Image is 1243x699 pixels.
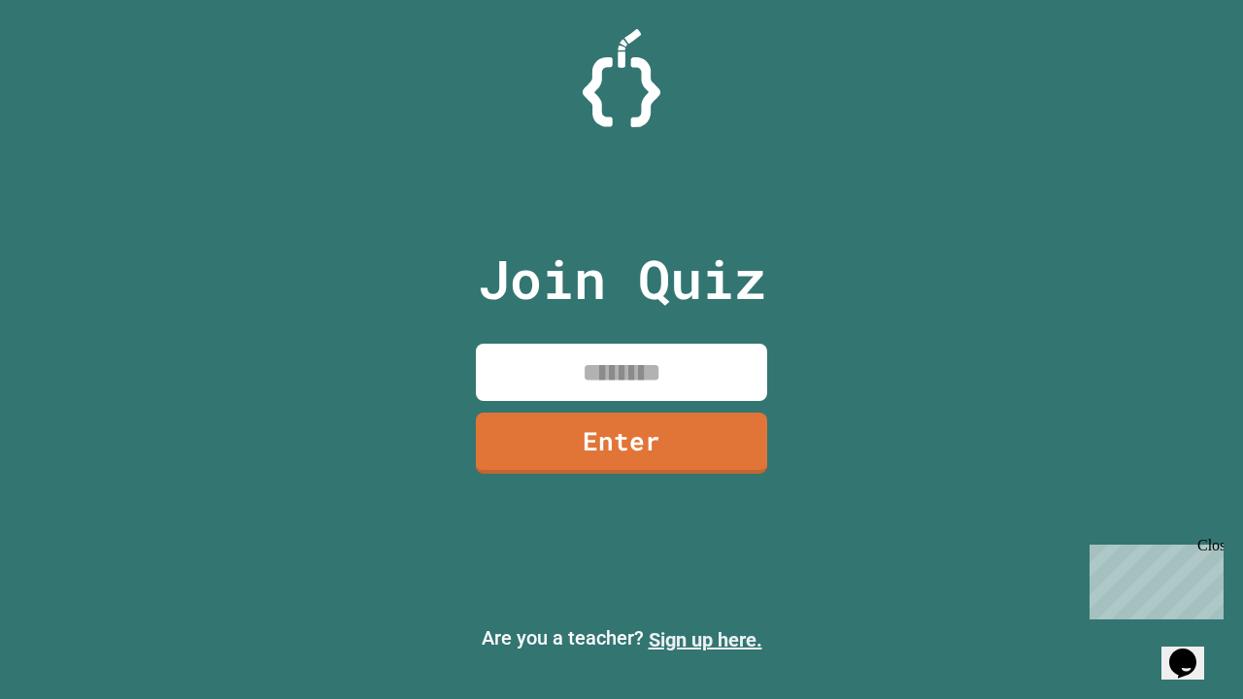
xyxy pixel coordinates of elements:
iframe: chat widget [1161,621,1224,680]
iframe: chat widget [1082,537,1224,619]
a: Sign up here. [649,628,762,651]
a: Enter [476,413,767,474]
div: Chat with us now!Close [8,8,134,123]
img: Logo.svg [583,29,660,127]
p: Join Quiz [478,239,766,319]
p: Are you a teacher? [16,623,1227,654]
